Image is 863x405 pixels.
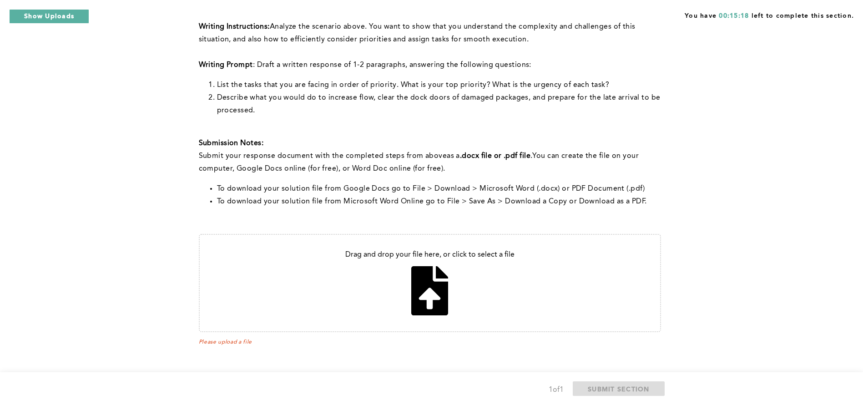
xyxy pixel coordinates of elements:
[549,384,564,396] div: 1 of 1
[217,81,609,89] span: List the tasks that you are facing in order of priority. What is your top priority? What is the u...
[460,152,530,160] strong: .docx file or .pdf file
[217,195,661,208] li: To download your solution file from Microsoft Word Online go to File > Save As > Download a Copy ...
[9,9,89,24] button: Show Uploads
[685,9,854,20] span: You have left to complete this section.
[253,61,531,69] span: : Draft a written response of 1-2 paragraphs, answering the following questions:
[217,182,661,195] li: To download your solution file from Google Docs go to File > Download > Microsoft Word (.docx) or...
[199,339,661,345] span: Please upload a file
[199,140,263,147] strong: Submission Notes:
[199,23,270,30] strong: Writing Instructions:
[530,152,532,160] span: .
[199,150,661,175] p: with the completed steps from above You can create the file on your computer, Google Docs online ...
[199,23,638,43] span: Analyze the scenario above. You want to show that you understand the complexity and challenges of...
[588,385,650,393] span: SUBMIT SECTION
[447,152,460,160] span: as a
[199,152,315,160] span: Submit your response document
[573,381,665,396] button: SUBMIT SECTION
[719,13,749,19] span: 00:15:18
[199,61,253,69] strong: Writing Prompt
[217,94,662,114] span: Describe what you would do to increase flow, clear the dock doors of damaged packages, and prepar...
